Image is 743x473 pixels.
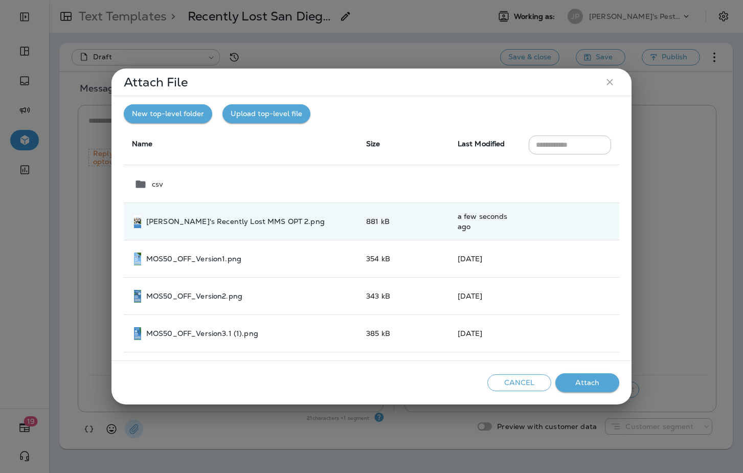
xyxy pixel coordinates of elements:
p: MOS50_OFF_Version1.png [146,255,241,263]
span: Last Modified [458,139,505,148]
span: Size [366,139,380,148]
td: 881 kB [358,203,449,240]
button: Upload top-level file [222,104,310,123]
td: 385 kB [358,315,449,352]
td: [DATE] [449,240,521,278]
img: Joshua's%20Recently%20Lost%20MMS%20OPT%202.png [134,215,141,228]
p: csv [152,180,163,188]
button: close [600,73,619,92]
td: [DATE] [449,315,521,352]
td: [DATE] [449,278,521,315]
p: MOS50_OFF_Version3.1 (1).png [146,329,258,337]
img: MOS50_OFF_Version1.png [134,253,141,265]
td: a few seconds ago [449,203,521,240]
button: New top-level folder [124,104,212,123]
img: MOS50_OFF_Version3.1%20(1).png [134,327,141,340]
button: Attach [555,373,619,392]
td: 354 kB [358,240,449,278]
img: MOS50_OFF_Version2.png [134,290,141,303]
span: Name [132,139,153,148]
p: MOS50_OFF_Version2.png [146,292,242,300]
p: Attach File [124,78,188,86]
p: [PERSON_NAME]'s Recently Lost MMS OPT 2.png [146,217,325,226]
button: Cancel [487,374,551,391]
td: 343 kB [358,278,449,315]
